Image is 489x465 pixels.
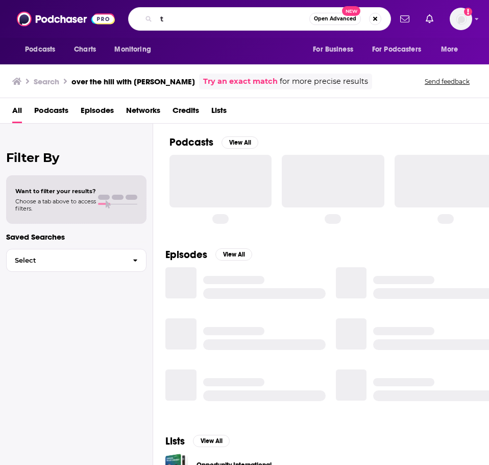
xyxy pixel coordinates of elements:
span: Want to filter your results? [15,188,96,195]
button: View All [222,136,258,149]
button: Show profile menu [450,8,472,30]
a: Networks [126,102,160,123]
button: Send feedback [422,77,473,86]
p: Saved Searches [6,232,146,242]
svg: Add a profile image [464,8,472,16]
h2: Podcasts [169,136,213,149]
a: Show notifications dropdown [422,10,437,28]
span: Monitoring [114,42,151,57]
a: Credits [173,102,199,123]
a: EpisodesView All [165,248,252,261]
a: Try an exact match [203,76,278,87]
span: New [342,6,360,16]
span: Charts [74,42,96,57]
span: for more precise results [280,76,368,87]
button: open menu [18,40,68,59]
button: open menu [107,40,164,59]
span: For Business [313,42,353,57]
h3: over the hill with [PERSON_NAME] [71,77,195,86]
h2: Lists [165,435,185,448]
button: View All [193,435,230,447]
span: Podcasts [25,42,55,57]
h2: Filter By [6,150,146,165]
input: Search podcasts, credits, & more... [156,11,309,27]
img: User Profile [450,8,472,30]
h2: Episodes [165,248,207,261]
button: View All [215,248,252,261]
button: open menu [365,40,436,59]
span: More [441,42,458,57]
a: Episodes [81,102,114,123]
button: open menu [434,40,471,59]
span: Choose a tab above to access filters. [15,198,96,212]
a: Lists [211,102,227,123]
span: For Podcasters [372,42,421,57]
button: Open AdvancedNew [309,13,361,25]
button: open menu [306,40,366,59]
a: Charts [67,40,102,59]
div: Search podcasts, credits, & more... [128,7,391,31]
span: Select [7,257,125,264]
button: Select [6,249,146,272]
span: Logged in as GregKubie [450,8,472,30]
img: Podchaser - Follow, Share and Rate Podcasts [17,9,115,29]
a: Podcasts [34,102,68,123]
a: ListsView All [165,435,230,448]
span: Open Advanced [314,16,356,21]
a: PodcastsView All [169,136,258,149]
a: All [12,102,22,123]
h3: Search [34,77,59,86]
a: Show notifications dropdown [396,10,413,28]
